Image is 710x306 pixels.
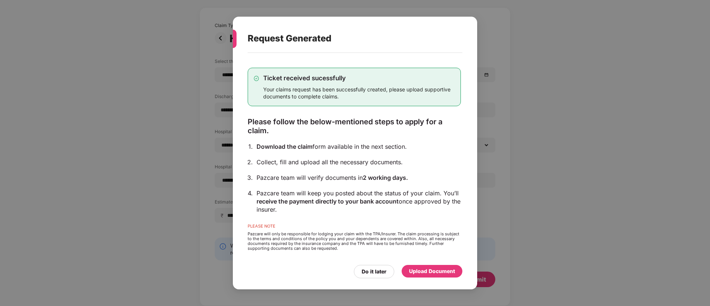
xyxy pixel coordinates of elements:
div: 2. [247,158,253,166]
span: 2 working days. [363,174,408,181]
div: Your claims request has been successfully created, please upload supportive documents to complete... [263,86,455,100]
div: Request Generated [248,24,445,53]
div: Ticket received sucessfully [263,74,455,82]
div: PLEASE NOTE [248,224,461,232]
div: Pazcare team will keep you posted about the status of your claim. You’ll once approved by the ins... [257,189,461,213]
div: 1. [248,142,253,151]
div: Pazcare team will verify documents in [257,174,461,182]
div: Please follow the below-mentioned steps to apply for a claim. [248,117,461,135]
div: Do it later [362,268,386,276]
img: svg+xml;base64,PHN2ZyB4bWxucz0iaHR0cDovL3d3dy53My5vcmcvMjAwMC9zdmciIHdpZHRoPSIxMy4zMzMiIGhlaWdodD... [254,76,259,81]
div: Upload Document [409,267,455,275]
div: Collect, fill and upload all the necessary documents. [257,158,461,166]
div: 3. [247,174,253,182]
span: Download the claim [257,143,312,150]
div: 4. [248,189,253,197]
span: receive the payment directly to your bank account [257,198,399,205]
div: form available in the next section. [257,142,461,151]
div: Pazcare will only be responsible for lodging your claim with the TPA/Insurer. The claim processin... [248,232,461,251]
